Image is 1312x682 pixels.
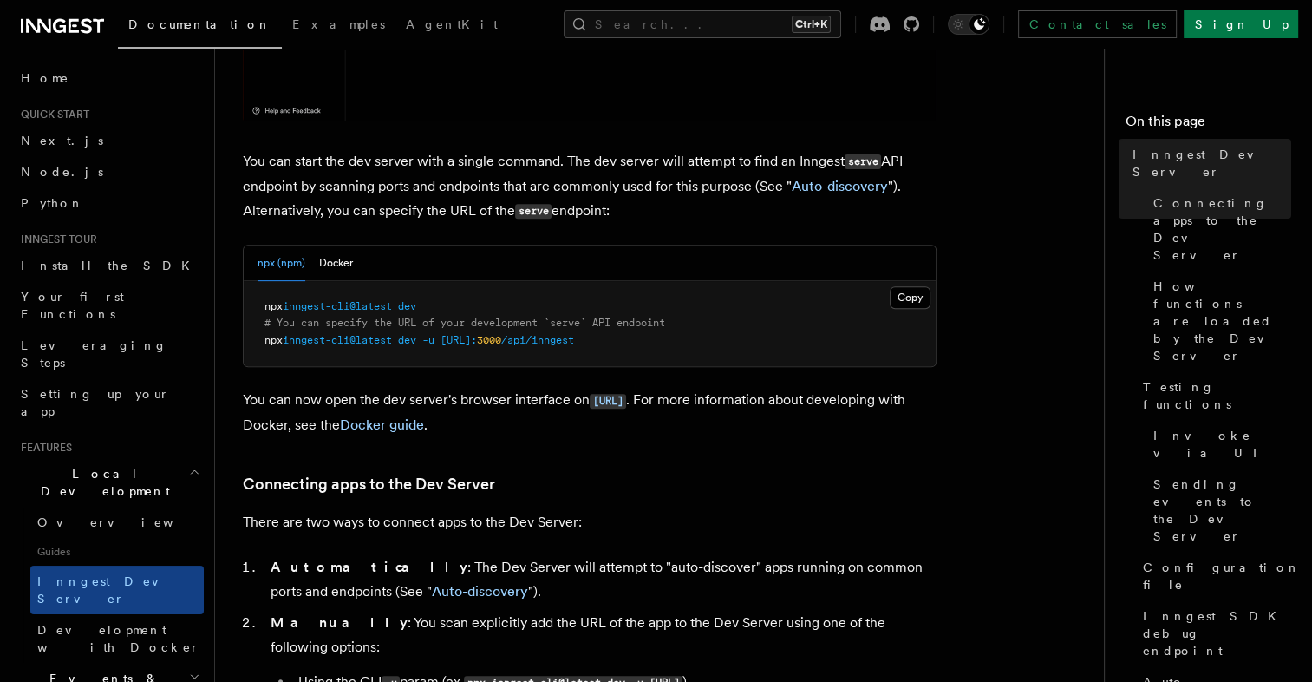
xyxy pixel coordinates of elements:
p: You can start the dev server with a single command. The dev server will attempt to find an Innges... [243,149,937,224]
a: Inngest Dev Server [1126,139,1291,187]
a: How functions are loaded by the Dev Server [1146,271,1291,371]
span: Connecting apps to the Dev Server [1153,194,1291,264]
span: inngest-cli@latest [283,300,392,312]
a: Auto-discovery [792,178,888,194]
span: Inngest Dev Server [1132,146,1291,180]
a: Python [14,187,204,219]
button: Copy [890,286,930,309]
li: : The Dev Server will attempt to "auto-discover" apps running on common ports and endpoints (See ... [265,555,937,604]
span: inngest-cli@latest [283,334,392,346]
code: [URL] [590,394,626,409]
a: Home [14,62,204,94]
span: Examples [292,17,385,31]
button: npx (npm) [258,246,305,281]
span: Your first Functions [21,290,124,321]
a: Install the SDK [14,250,204,281]
span: npx [264,334,283,346]
a: Documentation [118,5,282,49]
span: Guides [30,538,204,566]
span: # You can specify the URL of your development `serve` API endpoint [264,317,665,329]
span: Testing functions [1143,378,1291,413]
span: Node.js [21,165,103,179]
p: You can now open the dev server's browser interface on . For more information about developing wi... [243,388,937,437]
span: [URL]: [441,334,477,346]
span: Sending events to the Dev Server [1153,475,1291,545]
span: dev [398,300,416,312]
a: Sign Up [1184,10,1298,38]
a: Leveraging Steps [14,330,204,378]
a: Contact sales [1018,10,1177,38]
a: Development with Docker [30,614,204,663]
span: Home [21,69,69,87]
strong: Manually [271,614,408,631]
span: dev [398,334,416,346]
strong: Automatically [271,559,467,575]
span: Install the SDK [21,259,200,272]
p: There are two ways to connect apps to the Dev Server: [243,510,937,534]
button: Search...Ctrl+K [564,10,841,38]
a: Connecting apps to the Dev Server [243,472,495,496]
button: Local Development [14,458,204,507]
a: [URL] [590,391,626,408]
span: Quick start [14,108,89,121]
span: Inngest SDK debug endpoint [1143,607,1291,659]
code: serve [845,154,881,169]
a: Inngest SDK debug endpoint [1136,600,1291,666]
a: Examples [282,5,395,47]
button: Toggle dark mode [948,14,989,35]
span: Inngest Dev Server [37,574,186,606]
span: Setting up your app [21,387,170,418]
button: Docker [319,246,353,281]
a: Configuration file [1136,552,1291,600]
a: Testing functions [1136,371,1291,420]
div: Local Development [14,507,204,663]
a: Next.js [14,125,204,156]
span: Documentation [128,17,271,31]
span: How functions are loaded by the Dev Server [1153,278,1291,364]
a: Docker guide [340,416,424,433]
span: Next.js [21,134,103,148]
span: Inngest tour [14,233,97,246]
span: -u [422,334,434,346]
a: Your first Functions [14,281,204,330]
a: Auto-discovery [432,583,528,600]
span: Features [14,441,72,455]
kbd: Ctrl+K [792,16,831,33]
code: serve [515,204,552,219]
a: Inngest Dev Server [30,566,204,614]
span: Invoke via UI [1153,427,1291,462]
span: npx [264,300,283,312]
a: Connecting apps to the Dev Server [1146,187,1291,271]
span: /api/inngest [501,334,574,346]
span: Local Development [14,465,189,500]
span: Python [21,196,84,210]
span: Development with Docker [37,623,200,654]
span: AgentKit [406,17,498,31]
a: Sending events to the Dev Server [1146,469,1291,552]
span: Configuration file [1143,559,1301,593]
a: Setting up your app [14,378,204,427]
a: Overview [30,507,204,538]
h4: On this page [1126,111,1291,139]
a: AgentKit [395,5,508,47]
a: Node.js [14,156,204,187]
span: Leveraging Steps [21,338,167,370]
a: Invoke via UI [1146,420,1291,469]
span: Overview [37,515,216,529]
span: 3000 [477,334,501,346]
